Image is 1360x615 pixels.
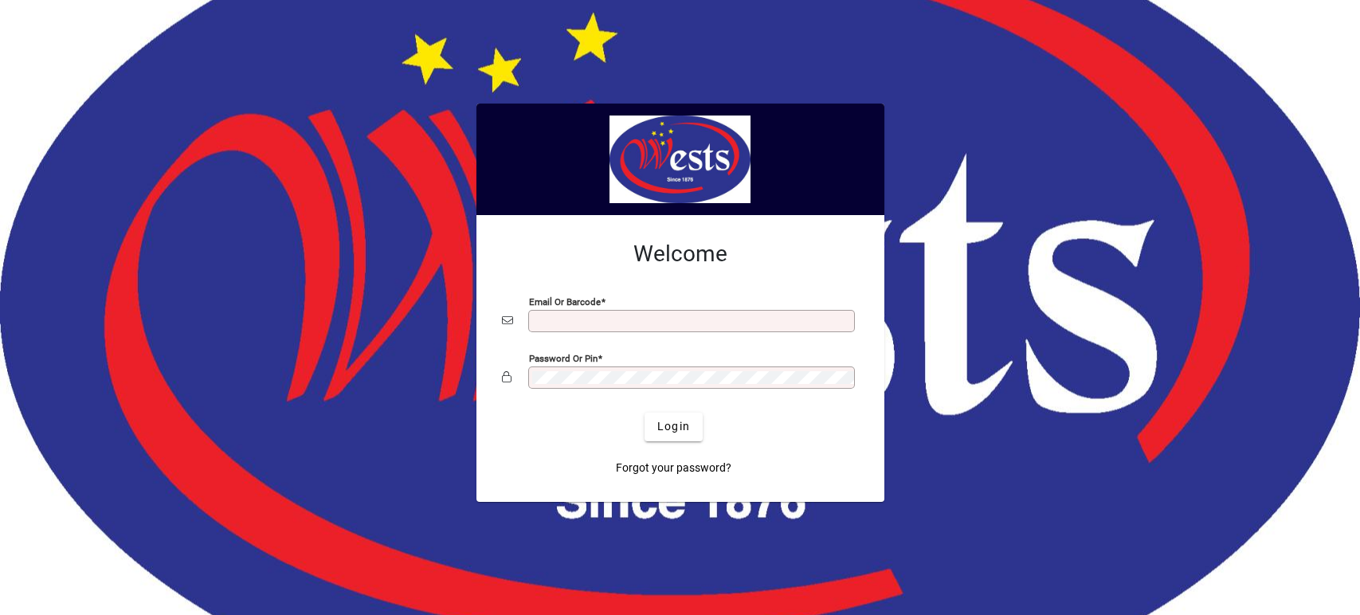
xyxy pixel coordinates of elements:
[616,460,731,476] span: Forgot your password?
[529,352,598,363] mat-label: Password or Pin
[609,454,738,483] a: Forgot your password?
[502,241,859,268] h2: Welcome
[529,296,601,307] mat-label: Email or Barcode
[657,418,690,435] span: Login
[645,413,703,441] button: Login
